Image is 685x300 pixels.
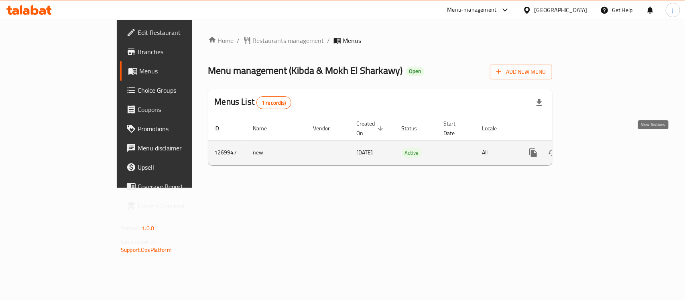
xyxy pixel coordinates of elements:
span: Menu management ( Kibda & Mokh El Sharkawy ) [208,61,403,79]
div: Menu-management [447,5,497,15]
span: Locale [482,124,508,133]
a: Support.OpsPlatform [121,245,172,255]
span: [DATE] [357,147,373,158]
th: Actions [517,116,607,141]
span: Promotions [138,124,225,134]
span: Coupons [138,105,225,114]
a: Menu disclaimer [120,138,231,158]
div: [GEOGRAPHIC_DATA] [535,6,587,14]
li: / [327,36,330,45]
button: Change Status [543,143,562,162]
span: Menus [343,36,362,45]
span: ID [215,124,230,133]
li: / [237,36,240,45]
span: Restaurants management [253,36,324,45]
span: Add New Menu [496,67,546,77]
table: enhanced table [208,116,607,165]
span: Get support on: [121,237,158,247]
span: Start Date [444,119,466,138]
span: Version: [121,223,140,233]
span: Grocery Checklist [138,201,225,211]
td: new [247,140,307,165]
div: Export file [530,93,549,112]
a: Upsell [120,158,231,177]
a: Edit Restaurant [120,23,231,42]
td: All [476,140,517,165]
a: Coupons [120,100,231,119]
a: Choice Groups [120,81,231,100]
div: Total records count [256,96,291,109]
span: Choice Groups [138,85,225,95]
span: Coverage Report [138,182,225,191]
span: Edit Restaurant [138,28,225,37]
span: 1.0.0 [142,223,154,233]
a: Restaurants management [243,36,324,45]
a: Menus [120,61,231,81]
a: Coverage Report [120,177,231,196]
span: 1 record(s) [257,99,291,107]
span: Menus [139,66,225,76]
span: Active [402,148,422,158]
div: Active [402,148,422,158]
button: Add New Menu [490,65,552,79]
div: Open [406,67,425,76]
span: Created On [357,119,386,138]
span: Name [253,124,278,133]
span: Branches [138,47,225,57]
span: j [672,6,673,14]
span: Vendor [313,124,341,133]
nav: breadcrumb [208,36,552,45]
td: - [437,140,476,165]
span: Menu disclaimer [138,143,225,153]
span: Upsell [138,162,225,172]
a: Grocery Checklist [120,196,231,215]
h2: Menus List [215,96,291,109]
button: more [524,143,543,162]
span: Status [402,124,428,133]
a: Promotions [120,119,231,138]
span: Open [406,68,425,75]
a: Branches [120,42,231,61]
